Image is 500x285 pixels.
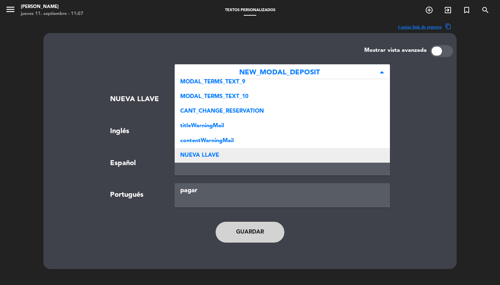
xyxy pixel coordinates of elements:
[444,6,452,14] i: exit_to_app
[481,6,490,14] i: search
[222,8,279,12] span: Textos Personalizados
[180,123,224,129] span: titleWarningMail
[445,23,451,31] span: content_copy
[21,10,83,17] div: jueves 11. septiembre - 11:07
[180,108,264,114] span: CANT_CHANGE_RESERVATION
[105,94,169,105] div: NUEVA LLAVE
[216,222,284,243] button: Guardar
[180,138,234,144] span: contentWarningMail
[105,126,169,137] div: Inglés
[180,67,379,79] span: NEW_MODAL_DEPOSIT
[425,6,433,14] i: add_circle_outline
[364,46,427,58] span: Mostrar vista avanzada
[180,94,248,99] span: MODAL_TERMS_TEXT_10
[105,189,169,201] div: Portugués
[180,153,219,158] span: NUEVA LLAVE
[21,3,83,10] div: [PERSON_NAME]
[462,6,471,14] i: turned_in_not
[5,4,16,17] button: menu
[105,158,169,169] div: Español
[5,4,16,15] i: menu
[180,79,245,85] span: MODAL_TERMS_TEXT_9
[398,23,442,31] span: Copiar link de registro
